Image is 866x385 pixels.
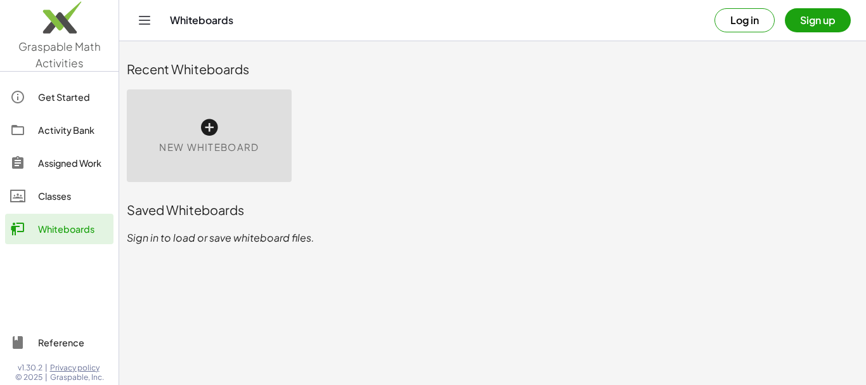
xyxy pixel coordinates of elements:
[38,221,108,237] div: Whiteboards
[159,140,259,155] span: New Whiteboard
[5,148,113,178] a: Assigned Work
[38,122,108,138] div: Activity Bank
[5,115,113,145] a: Activity Bank
[50,363,104,373] a: Privacy policy
[45,372,48,382] span: |
[45,363,48,373] span: |
[18,363,42,373] span: v1.30.2
[38,89,108,105] div: Get Started
[15,372,42,382] span: © 2025
[38,188,108,204] div: Classes
[5,82,113,112] a: Get Started
[38,335,108,350] div: Reference
[5,181,113,211] a: Classes
[5,214,113,244] a: Whiteboards
[38,155,108,171] div: Assigned Work
[785,8,851,32] button: Sign up
[18,39,101,70] span: Graspable Math Activities
[127,201,858,219] div: Saved Whiteboards
[134,10,155,30] button: Toggle navigation
[127,60,858,78] div: Recent Whiteboards
[50,372,104,382] span: Graspable, Inc.
[5,327,113,358] a: Reference
[127,230,858,245] p: Sign in to load or save whiteboard files.
[714,8,775,32] button: Log in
